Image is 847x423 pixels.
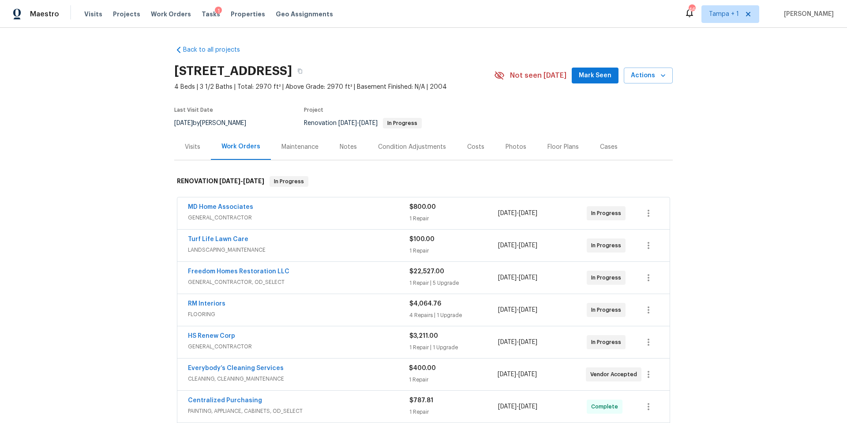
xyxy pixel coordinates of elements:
div: Cases [600,143,618,151]
div: 1 Repair [409,375,497,384]
span: [DATE] [243,178,264,184]
div: Visits [185,143,200,151]
span: Not seen [DATE] [510,71,566,80]
span: - [498,241,537,250]
span: Mark Seen [579,70,611,81]
div: Costs [467,143,484,151]
span: - [219,178,264,184]
div: 1 Repair [409,246,498,255]
a: Freedom Homes Restoration LLC [188,268,289,275]
span: $800.00 [409,204,436,210]
div: Work Orders [221,142,260,151]
div: 1 Repair | 1 Upgrade [409,343,498,352]
span: GENERAL_CONTRACTOR, OD_SELECT [188,278,409,287]
span: FLOORING [188,310,409,319]
span: In Progress [591,338,625,347]
span: Properties [231,10,265,19]
span: [DATE] [498,404,517,410]
span: - [498,209,537,218]
span: [DATE] [498,307,517,313]
span: [DATE] [219,178,240,184]
span: $3,211.00 [409,333,438,339]
span: - [498,402,537,411]
span: GENERAL_CONTRACTOR [188,342,409,351]
span: [DATE] [519,404,537,410]
div: 1 [215,7,222,15]
span: - [338,120,378,126]
span: Complete [591,402,622,411]
span: Visits [84,10,102,19]
div: by [PERSON_NAME] [174,118,257,128]
span: PAINTING, APPLIANCE, CABINETS, OD_SELECT [188,407,409,415]
h6: RENOVATION [177,176,264,187]
h2: [STREET_ADDRESS] [174,67,292,76]
span: Project [304,107,323,113]
a: Centralized Purchasing [188,397,262,404]
span: [DATE] [498,339,517,345]
span: [DATE] [519,210,537,216]
button: Actions [624,68,673,84]
button: Mark Seen [572,68,618,84]
span: [DATE] [174,120,193,126]
span: GENERAL_CONTRACTOR [188,213,409,222]
span: [DATE] [498,242,517,249]
span: Vendor Accepted [590,370,641,379]
span: Last Visit Date [174,107,213,113]
div: Floor Plans [547,143,579,151]
div: 4 Repairs | 1 Upgrade [409,311,498,320]
div: Notes [340,143,357,151]
span: $400.00 [409,365,436,371]
a: HS Renew Corp [188,333,235,339]
span: [DATE] [519,242,537,249]
span: Actions [631,70,666,81]
span: Geo Assignments [276,10,333,19]
div: 1 Repair [409,408,498,416]
div: Maintenance [281,143,319,151]
div: 1 Repair | 5 Upgrade [409,279,498,287]
span: [DATE] [338,120,357,126]
span: [DATE] [359,120,378,126]
a: Turf Life Lawn Care [188,236,248,242]
span: - [498,338,537,347]
span: In Progress [384,121,421,126]
span: Work Orders [151,10,191,19]
span: Tasks [202,11,220,17]
span: $100.00 [409,236,435,242]
div: RENOVATION [DATE]-[DATE]In Progress [174,167,673,196]
span: $22,527.00 [409,268,444,275]
span: Tampa + 1 [709,10,739,19]
span: [DATE] [498,275,517,281]
a: RM Interiors [188,301,225,307]
span: [DATE] [519,339,537,345]
span: $787.81 [409,397,433,404]
a: MD Home Associates [188,204,253,210]
div: Condition Adjustments [378,143,446,151]
span: In Progress [591,209,625,218]
span: $4,064.76 [409,301,441,307]
span: - [498,306,537,314]
span: Renovation [304,120,422,126]
span: [DATE] [519,307,537,313]
span: - [498,273,537,282]
span: [DATE] [518,371,537,378]
span: [PERSON_NAME] [780,10,834,19]
span: In Progress [591,273,625,282]
span: In Progress [591,306,625,314]
a: Back to all projects [174,45,259,54]
div: 46 [689,5,695,14]
div: 1 Repair [409,214,498,223]
span: [DATE] [519,275,537,281]
span: Maestro [30,10,59,19]
span: [DATE] [498,371,516,378]
div: Photos [506,143,526,151]
a: Everybody’s Cleaning Services [188,365,284,371]
span: In Progress [270,177,307,186]
span: Projects [113,10,140,19]
span: - [498,370,537,379]
span: In Progress [591,241,625,250]
span: 4 Beds | 3 1/2 Baths | Total: 2970 ft² | Above Grade: 2970 ft² | Basement Finished: N/A | 2004 [174,83,494,91]
button: Copy Address [292,63,308,79]
span: LANDSCAPING_MAINTENANCE [188,245,409,254]
span: CLEANING, CLEANING_MAINTENANCE [188,374,409,383]
span: [DATE] [498,210,517,216]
